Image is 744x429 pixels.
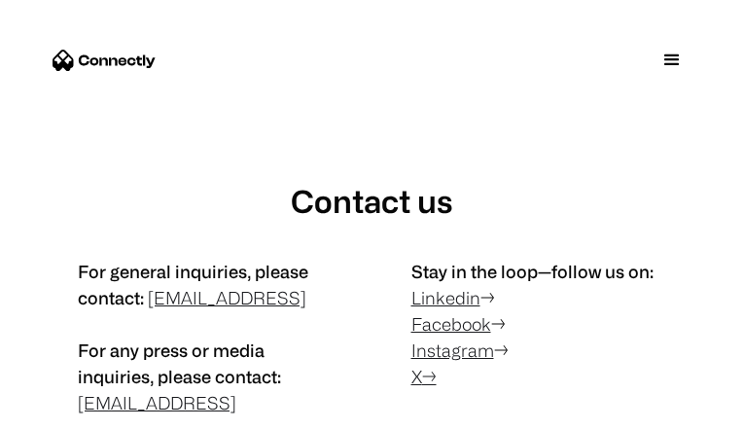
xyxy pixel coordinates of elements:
[19,393,117,422] aside: Language selected: English
[411,340,494,360] a: Instagram
[78,393,236,412] a: [EMAIL_ADDRESS]
[39,395,117,422] ul: Language list
[291,183,453,220] h1: Contact us
[78,262,308,307] span: For general inquiries, please contact:
[411,259,667,390] p: → → →
[411,314,491,334] a: Facebook
[411,262,654,281] span: Stay in the loop—follow us on:
[411,288,480,307] a: Linkedin
[422,367,437,386] a: →
[43,46,156,75] a: home
[148,288,306,307] a: [EMAIL_ADDRESS]
[643,31,701,89] div: menu
[411,367,422,386] a: X
[78,340,281,386] span: For any press or media inquiries, please contact:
